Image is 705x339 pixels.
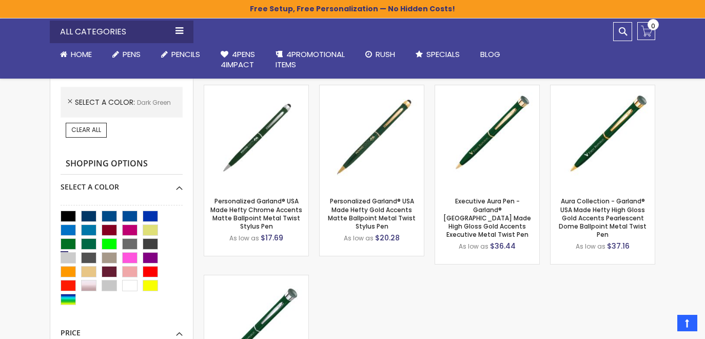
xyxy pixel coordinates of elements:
[320,85,424,93] a: Personalized Garland® USA Made Hefty Gold Accents Matte Ballpoint Metal Twist Stylus Pen-Dark Green
[375,233,400,243] span: $20.28
[344,234,374,242] span: As low as
[71,49,92,60] span: Home
[490,241,516,251] span: $36.44
[435,85,539,93] a: Executive Aura Pen - Garland® USA Made High Gloss Gold Accents Executive Metal Twist Pen-Dark Green
[204,85,308,93] a: Personalized Garland® USA Made Hefty Chrome Accents Matte Ballpoint Metal Twist Stylus Pen-Dark G...
[651,21,655,31] span: 0
[50,43,102,66] a: Home
[204,85,308,190] img: Personalized Garland® USA Made Hefty Chrome Accents Matte Ballpoint Metal Twist Stylus Pen-Dark G...
[637,22,655,40] a: 0
[559,197,647,239] a: Aura Collection - Garland® USA Made Hefty High Gloss Gold Accents Pearlescent Dome Ballpoint Meta...
[61,153,183,175] strong: Shopping Options
[210,43,265,77] a: 4Pens4impact
[276,49,345,70] span: 4PROMOTIONAL ITEMS
[480,49,500,60] span: Blog
[355,43,405,66] a: Rush
[66,123,107,137] a: Clear All
[137,98,171,107] span: Dark Green
[320,85,424,190] img: Personalized Garland® USA Made Hefty Gold Accents Matte Ballpoint Metal Twist Stylus Pen-Dark Green
[470,43,511,66] a: Blog
[61,175,183,192] div: Select A Color
[376,49,395,60] span: Rush
[171,49,200,60] span: Pencils
[261,233,283,243] span: $17.69
[204,275,308,284] a: Aura Collection - Garland® USA Made Hefty High Gloss Chrome Accents Pearlescent Dome Ballpoint Me...
[123,49,141,60] span: Pens
[426,49,460,60] span: Specials
[551,85,655,190] img: Aura Collection - Garland® USA Made Hefty High Gloss Gold Accents Pearlescent Dome Ballpoint Meta...
[102,43,151,66] a: Pens
[229,234,259,242] span: As low as
[607,241,630,251] span: $37.16
[328,197,416,231] a: Personalized Garland® USA Made Hefty Gold Accents Matte Ballpoint Metal Twist Stylus Pen
[677,315,697,331] a: Top
[435,85,539,190] img: Executive Aura Pen - Garland® USA Made High Gloss Gold Accents Executive Metal Twist Pen-Dark Green
[551,85,655,93] a: Aura Collection - Garland® USA Made Hefty High Gloss Gold Accents Pearlescent Dome Ballpoint Meta...
[151,43,210,66] a: Pencils
[221,49,255,70] span: 4Pens 4impact
[405,43,470,66] a: Specials
[50,21,193,43] div: All Categories
[459,242,488,251] span: As low as
[61,321,183,338] div: Price
[71,125,101,134] span: Clear All
[576,242,605,251] span: As low as
[265,43,355,77] a: 4PROMOTIONALITEMS
[443,197,531,239] a: Executive Aura Pen - Garland® [GEOGRAPHIC_DATA] Made High Gloss Gold Accents Executive Metal Twis...
[75,97,137,107] span: Select A Color
[210,197,302,231] a: Personalized Garland® USA Made Hefty Chrome Accents Matte Ballpoint Metal Twist Stylus Pen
